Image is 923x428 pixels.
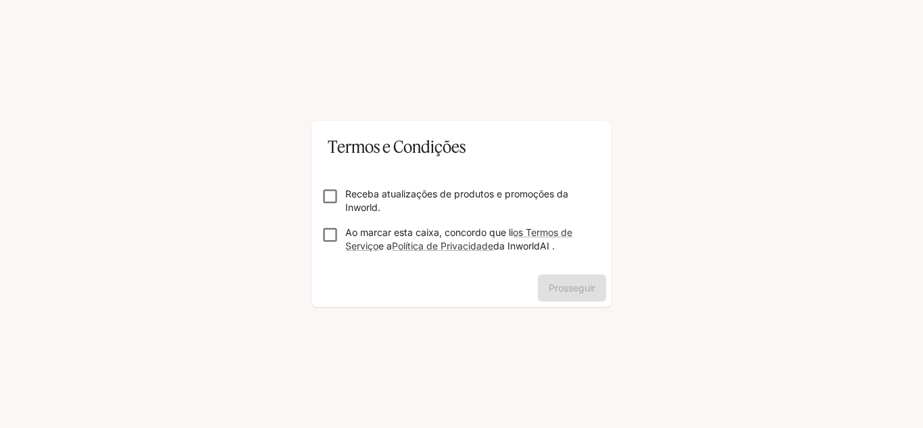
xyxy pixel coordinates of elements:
font: Termos e Condições [328,137,466,157]
a: os Termos de Serviço [345,227,572,252]
font: e a [378,240,392,252]
font: da InworldAI . [493,240,555,252]
font: Ao marcar esta caixa, concordo que li [345,227,513,238]
a: Política de Privacidade [392,240,493,252]
font: Receba atualizações de produtos e promoções da Inworld. [345,188,568,213]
